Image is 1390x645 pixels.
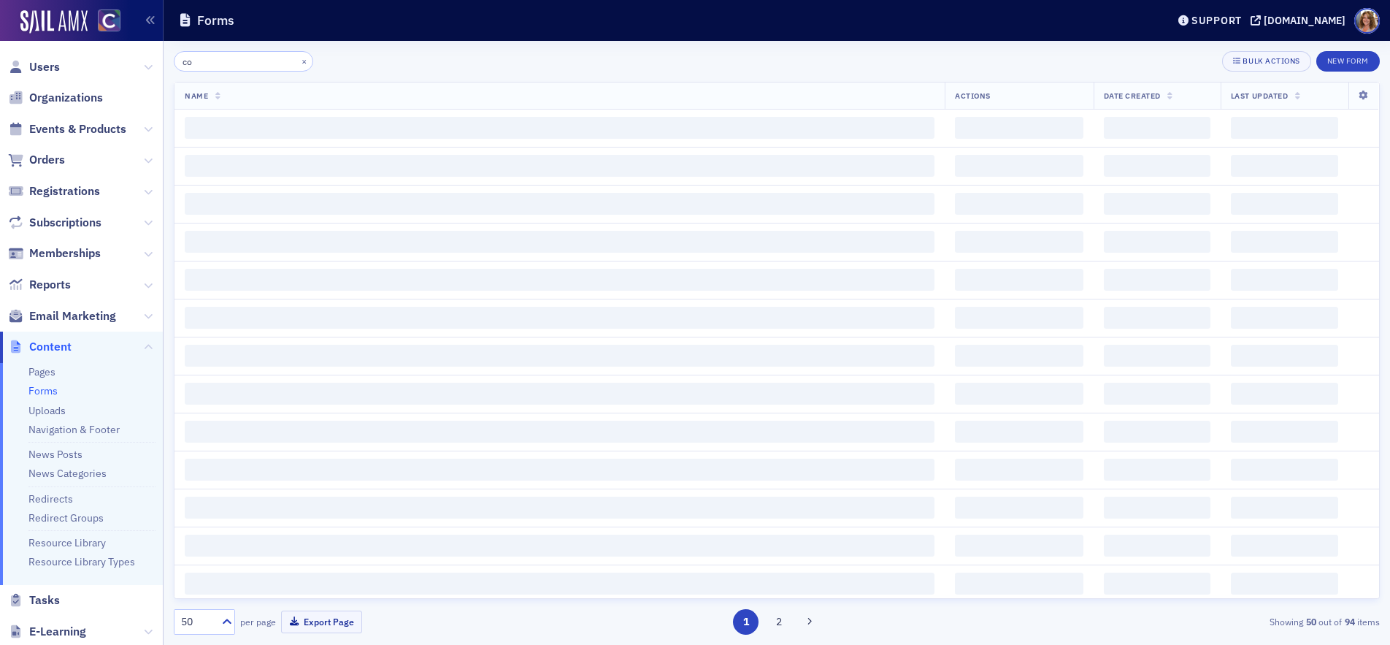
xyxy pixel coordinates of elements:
span: ‌ [955,345,1083,367]
span: Organizations [29,90,103,106]
strong: 50 [1303,615,1318,628]
span: ‌ [1104,231,1210,253]
span: ‌ [185,231,934,253]
span: Content [29,339,72,355]
span: ‌ [1231,345,1338,367]
span: ‌ [1231,117,1338,139]
span: Orders [29,152,65,168]
span: ‌ [185,421,934,443]
span: Tasks [29,592,60,608]
span: ‌ [1231,497,1338,519]
span: Subscriptions [29,215,101,231]
a: Users [8,59,60,75]
img: SailAMX [98,9,120,32]
span: ‌ [185,307,934,329]
span: ‌ [1231,573,1338,595]
a: Content [8,339,72,355]
span: Email Marketing [29,308,116,324]
a: News Categories [28,467,107,480]
a: Orders [8,152,65,168]
span: ‌ [955,155,1083,177]
span: ‌ [1231,307,1338,329]
button: × [298,54,311,67]
span: ‌ [1231,459,1338,481]
span: Registrations [29,183,100,199]
span: ‌ [185,459,934,481]
a: News Posts [28,448,82,461]
span: ‌ [1104,535,1210,557]
span: ‌ [955,459,1083,481]
span: ‌ [1231,231,1338,253]
a: E-Learning [8,624,86,640]
h1: Forms [197,12,234,29]
span: ‌ [955,497,1083,519]
button: 1 [733,609,759,635]
a: Resource Library Types [28,555,135,568]
a: View Homepage [88,9,120,34]
span: ‌ [185,345,934,367]
span: ‌ [1104,421,1210,443]
span: ‌ [1104,573,1210,595]
a: Redirects [28,492,73,505]
span: Date Created [1104,91,1161,101]
span: ‌ [185,193,934,215]
span: ‌ [1104,459,1210,481]
span: Profile [1354,8,1380,34]
a: Reports [8,277,71,293]
span: ‌ [955,307,1083,329]
a: Registrations [8,183,100,199]
span: ‌ [1104,269,1210,291]
a: Email Marketing [8,308,116,324]
span: ‌ [185,383,934,405]
span: ‌ [1231,269,1338,291]
span: ‌ [185,573,934,595]
span: ‌ [955,193,1083,215]
span: ‌ [1104,155,1210,177]
div: Bulk Actions [1243,57,1299,65]
button: Bulk Actions [1222,51,1310,72]
a: Redirect Groups [28,511,104,524]
div: [DOMAIN_NAME] [1264,14,1345,27]
span: ‌ [955,117,1083,139]
a: Subscriptions [8,215,101,231]
span: ‌ [1231,383,1338,405]
span: ‌ [185,155,934,177]
span: Memberships [29,245,101,262]
img: SailAMX [20,10,88,34]
span: Reports [29,277,71,293]
span: ‌ [1231,155,1338,177]
button: 2 [767,609,792,635]
div: Showing out of items [988,615,1380,628]
span: Name [185,91,208,101]
div: Support [1191,14,1242,27]
a: Events & Products [8,121,126,137]
span: ‌ [185,117,934,139]
span: ‌ [1231,421,1338,443]
span: ‌ [1231,193,1338,215]
a: Organizations [8,90,103,106]
a: Navigation & Footer [28,423,120,436]
span: ‌ [1104,383,1210,405]
span: ‌ [1104,345,1210,367]
span: ‌ [955,421,1083,443]
label: per page [240,615,276,628]
span: Last Updated [1231,91,1288,101]
button: [DOMAIN_NAME] [1251,15,1351,26]
span: ‌ [955,269,1083,291]
span: ‌ [955,535,1083,557]
input: Search… [174,51,313,72]
span: ‌ [955,573,1083,595]
span: ‌ [955,231,1083,253]
a: Memberships [8,245,101,262]
span: Users [29,59,60,75]
span: Events & Products [29,121,126,137]
span: ‌ [185,535,934,557]
strong: 94 [1342,615,1357,628]
span: Actions [955,91,991,101]
span: ‌ [1231,535,1338,557]
span: ‌ [1104,117,1210,139]
a: Resource Library [28,536,106,549]
span: ‌ [1104,497,1210,519]
span: E-Learning [29,624,86,640]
